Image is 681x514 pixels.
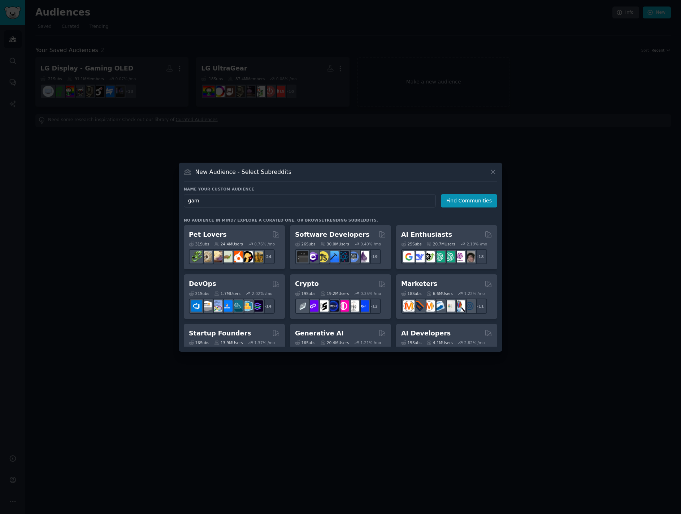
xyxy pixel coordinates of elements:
[221,251,233,262] img: turtle
[348,251,359,262] img: AskComputerScience
[413,300,425,312] img: bigseo
[328,300,339,312] img: web3
[426,241,455,247] div: 20.7M Users
[401,279,437,288] h2: Marketers
[295,279,319,288] h2: Crypto
[231,251,243,262] img: cockatiel
[324,218,376,222] a: trending subreddits
[320,291,349,296] div: 19.2M Users
[366,249,381,264] div: + 19
[401,230,452,239] h2: AI Enthusiasts
[320,340,349,345] div: 20.4M Users
[201,251,212,262] img: ballpython
[242,300,253,312] img: aws_cdk
[189,230,227,239] h2: Pet Lovers
[295,291,315,296] div: 19 Sub s
[295,340,315,345] div: 16 Sub s
[434,251,445,262] img: chatgpt_promptDesign
[191,300,202,312] img: azuredevops
[328,251,339,262] img: iOSProgramming
[189,241,209,247] div: 31 Sub s
[184,194,436,207] input: Pick a short name, like "Digital Marketers" or "Movie-Goers"
[401,241,421,247] div: 25 Sub s
[201,300,212,312] img: AWS_Certified_Experts
[252,291,273,296] div: 2.02 % /mo
[472,299,487,314] div: + 11
[211,300,222,312] img: Docker_DevOps
[464,251,475,262] img: ArtificalIntelligence
[307,251,318,262] img: csharp
[454,300,465,312] img: MarketingResearch
[444,300,455,312] img: googleads
[401,291,421,296] div: 18 Sub s
[426,291,453,296] div: 6.6M Users
[320,241,349,247] div: 30.0M Users
[464,340,485,345] div: 2.82 % /mo
[260,299,275,314] div: + 14
[297,251,308,262] img: software
[231,300,243,312] img: platformengineering
[472,249,487,264] div: + 18
[184,218,378,223] div: No audience in mind? Explore a curated one, or browse .
[464,300,475,312] img: OnlineMarketing
[195,168,291,176] h3: New Audience - Select Subreddits
[348,300,359,312] img: CryptoNews
[307,300,318,312] img: 0xPolygon
[242,251,253,262] img: PetAdvice
[252,251,263,262] img: dogbreed
[184,187,497,192] h3: Name your custom audience
[403,300,415,312] img: content_marketing
[413,251,425,262] img: DeepSeek
[297,300,308,312] img: ethfinance
[401,329,451,338] h2: AI Developers
[454,251,465,262] img: OpenAIDev
[189,291,209,296] div: 21 Sub s
[358,251,369,262] img: elixir
[338,251,349,262] img: reactnative
[317,251,329,262] img: learnjavascript
[360,340,381,345] div: 1.21 % /mo
[444,251,455,262] img: chatgpt_prompts_
[338,300,349,312] img: defiblockchain
[254,241,275,247] div: 0.76 % /mo
[260,249,275,264] div: + 24
[191,251,202,262] img: herpetology
[254,340,275,345] div: 1.37 % /mo
[211,251,222,262] img: leopardgeckos
[189,340,209,345] div: 16 Sub s
[426,340,453,345] div: 4.1M Users
[360,241,381,247] div: 0.40 % /mo
[214,340,243,345] div: 13.9M Users
[424,300,435,312] img: AskMarketing
[214,241,243,247] div: 24.4M Users
[441,194,497,207] button: Find Communities
[214,291,240,296] div: 1.7M Users
[403,251,415,262] img: GoogleGeminiAI
[317,300,329,312] img: ethstaker
[295,230,369,239] h2: Software Developers
[295,329,344,338] h2: Generative AI
[366,299,381,314] div: + 12
[434,300,445,312] img: Emailmarketing
[467,241,487,247] div: 2.19 % /mo
[358,300,369,312] img: defi_
[295,241,315,247] div: 26 Sub s
[464,291,485,296] div: 1.22 % /mo
[189,329,251,338] h2: Startup Founders
[360,291,381,296] div: 0.35 % /mo
[252,300,263,312] img: PlatformEngineers
[221,300,233,312] img: DevOpsLinks
[189,279,216,288] h2: DevOps
[424,251,435,262] img: AItoolsCatalog
[401,340,421,345] div: 15 Sub s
